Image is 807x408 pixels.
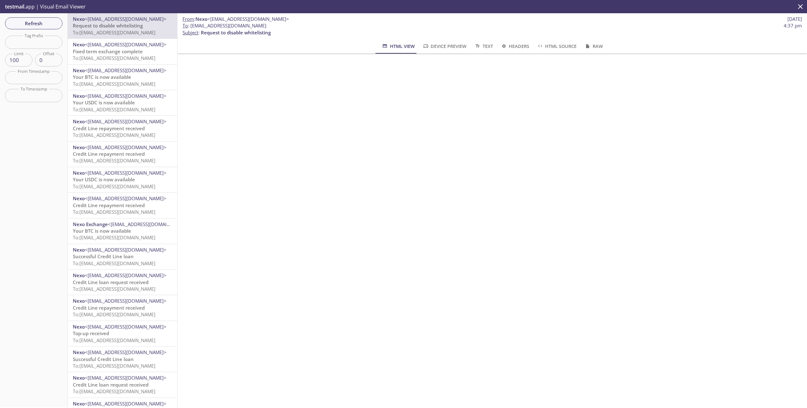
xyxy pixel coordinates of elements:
[85,170,166,176] span: <[EMAIL_ADDRESS][DOMAIN_NAME]>
[73,221,108,227] span: Nexo Exchange
[474,42,493,50] span: Text
[73,106,155,113] span: To: [EMAIL_ADDRESS][DOMAIN_NAME]
[85,16,166,22] span: <[EMAIL_ADDRESS][DOMAIN_NAME]>
[5,3,24,10] span: testmail
[73,118,85,125] span: Nexo
[73,151,145,157] span: Credit Line repayment received
[68,65,177,90] div: Nexo<[EMAIL_ADDRESS][DOMAIN_NAME]>Your BTC is now availableTo:[EMAIL_ADDRESS][DOMAIN_NAME]
[73,67,85,73] span: Nexo
[5,17,62,29] button: Refresh
[183,22,188,29] span: To
[73,157,155,164] span: To: [EMAIL_ADDRESS][DOMAIN_NAME]
[73,144,85,150] span: Nexo
[85,41,166,48] span: <[EMAIL_ADDRESS][DOMAIN_NAME]>
[85,400,166,407] span: <[EMAIL_ADDRESS][DOMAIN_NAME]>
[10,19,57,27] span: Refresh
[73,209,155,215] span: To: [EMAIL_ADDRESS][DOMAIN_NAME]
[73,311,155,318] span: To: [EMAIL_ADDRESS][DOMAIN_NAME]
[73,81,155,87] span: To: [EMAIL_ADDRESS][DOMAIN_NAME]
[68,295,177,320] div: Nexo<[EMAIL_ADDRESS][DOMAIN_NAME]>Credit Line repayment receivedTo:[EMAIL_ADDRESS][DOMAIN_NAME]
[68,142,177,167] div: Nexo<[EMAIL_ADDRESS][DOMAIN_NAME]>Credit Line repayment receivedTo:[EMAIL_ADDRESS][DOMAIN_NAME]
[85,272,166,278] span: <[EMAIL_ADDRESS][DOMAIN_NAME]>
[68,321,177,346] div: Nexo<[EMAIL_ADDRESS][DOMAIN_NAME]>Top-up receivedTo:[EMAIL_ADDRESS][DOMAIN_NAME]
[73,375,85,381] span: Nexo
[422,42,467,50] span: Device Preview
[68,193,177,218] div: Nexo<[EMAIL_ADDRESS][DOMAIN_NAME]>Credit Line repayment receivedTo:[EMAIL_ADDRESS][DOMAIN_NAME]
[183,22,266,29] span: : [EMAIL_ADDRESS][DOMAIN_NAME]
[73,176,135,183] span: Your USDC is now available
[73,202,145,208] span: Credit Line repayment received
[73,400,85,407] span: Nexo
[85,118,166,125] span: <[EMAIL_ADDRESS][DOMAIN_NAME]>
[73,323,85,330] span: Nexo
[787,16,802,22] span: [DATE]
[381,42,415,50] span: HTML View
[73,22,143,29] span: Request to disable whitelisting
[73,41,85,48] span: Nexo
[68,116,177,141] div: Nexo<[EMAIL_ADDRESS][DOMAIN_NAME]>Credit Line repayment receivedTo:[EMAIL_ADDRESS][DOMAIN_NAME]
[73,16,85,22] span: Nexo
[183,22,802,36] p: :
[73,74,131,80] span: Your BTC is now available
[183,16,194,22] span: From
[68,219,177,244] div: Nexo Exchange<[EMAIL_ADDRESS][DOMAIN_NAME]>Your BTC is now availableTo:[EMAIL_ADDRESS][DOMAIN_NAME]
[183,29,198,36] span: Subject
[68,347,177,372] div: Nexo<[EMAIL_ADDRESS][DOMAIN_NAME]>Successful Credit Line loanTo:[EMAIL_ADDRESS][DOMAIN_NAME]
[85,67,166,73] span: <[EMAIL_ADDRESS][DOMAIN_NAME]>
[73,363,155,369] span: To: [EMAIL_ADDRESS][DOMAIN_NAME]
[73,234,155,241] span: To: [EMAIL_ADDRESS][DOMAIN_NAME]
[73,228,131,234] span: Your BTC is now available
[108,221,189,227] span: <[EMAIL_ADDRESS][DOMAIN_NAME]>
[73,388,155,394] span: To: [EMAIL_ADDRESS][DOMAIN_NAME]
[85,323,166,330] span: <[EMAIL_ADDRESS][DOMAIN_NAME]>
[73,132,155,138] span: To: [EMAIL_ADDRESS][DOMAIN_NAME]
[73,125,145,131] span: Credit Line repayment received
[73,382,148,388] span: Credit Line loan request received
[73,337,155,343] span: To: [EMAIL_ADDRESS][DOMAIN_NAME]
[85,247,166,253] span: <[EMAIL_ADDRESS][DOMAIN_NAME]>
[73,305,145,311] span: Credit Line repayment received
[68,13,177,38] div: Nexo<[EMAIL_ADDRESS][DOMAIN_NAME]>Request to disable whitelistingTo:[EMAIL_ADDRESS][DOMAIN_NAME]
[73,93,85,99] span: Nexo
[207,16,289,22] span: <[EMAIL_ADDRESS][DOMAIN_NAME]>
[584,42,603,50] span: Raw
[68,372,177,397] div: Nexo<[EMAIL_ADDRESS][DOMAIN_NAME]>Credit Line loan request receivedTo:[EMAIL_ADDRESS][DOMAIN_NAME]
[73,170,85,176] span: Nexo
[73,55,155,61] span: To: [EMAIL_ADDRESS][DOMAIN_NAME]
[73,349,85,355] span: Nexo
[73,99,135,106] span: Your USDC is now available
[85,349,166,355] span: <[EMAIL_ADDRESS][DOMAIN_NAME]>
[68,39,177,64] div: Nexo<[EMAIL_ADDRESS][DOMAIN_NAME]>Fixed term exchange completeTo:[EMAIL_ADDRESS][DOMAIN_NAME]
[73,330,109,336] span: Top-up received
[73,29,155,36] span: To: [EMAIL_ADDRESS][DOMAIN_NAME]
[85,144,166,150] span: <[EMAIL_ADDRESS][DOMAIN_NAME]>
[73,195,85,201] span: Nexo
[201,29,271,36] span: Request to disable whitelisting
[195,16,207,22] span: Nexo
[73,356,134,362] span: Successful Credit Line loan
[73,298,85,304] span: Nexo
[73,272,85,278] span: Nexo
[501,42,529,50] span: Headers
[73,260,155,266] span: To: [EMAIL_ADDRESS][DOMAIN_NAME]
[68,90,177,115] div: Nexo<[EMAIL_ADDRESS][DOMAIN_NAME]>Your USDC is now availableTo:[EMAIL_ADDRESS][DOMAIN_NAME]
[73,48,143,55] span: Fixed term exchange complete
[68,270,177,295] div: Nexo<[EMAIL_ADDRESS][DOMAIN_NAME]>Credit Line loan request receivedTo:[EMAIL_ADDRESS][DOMAIN_NAME]
[85,298,166,304] span: <[EMAIL_ADDRESS][DOMAIN_NAME]>
[73,279,148,285] span: Credit Line loan request received
[68,244,177,269] div: Nexo<[EMAIL_ADDRESS][DOMAIN_NAME]>Successful Credit Line loanTo:[EMAIL_ADDRESS][DOMAIN_NAME]
[784,22,802,29] span: 4:37 pm
[85,93,166,99] span: <[EMAIL_ADDRESS][DOMAIN_NAME]>
[73,286,155,292] span: To: [EMAIL_ADDRESS][DOMAIN_NAME]
[537,42,577,50] span: HTML Source
[73,253,134,259] span: Successful Credit Line loan
[73,183,155,189] span: To: [EMAIL_ADDRESS][DOMAIN_NAME]
[85,375,166,381] span: <[EMAIL_ADDRESS][DOMAIN_NAME]>
[68,167,177,192] div: Nexo<[EMAIL_ADDRESS][DOMAIN_NAME]>Your USDC is now availableTo:[EMAIL_ADDRESS][DOMAIN_NAME]
[73,247,85,253] span: Nexo
[85,195,166,201] span: <[EMAIL_ADDRESS][DOMAIN_NAME]>
[183,16,289,22] span: :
